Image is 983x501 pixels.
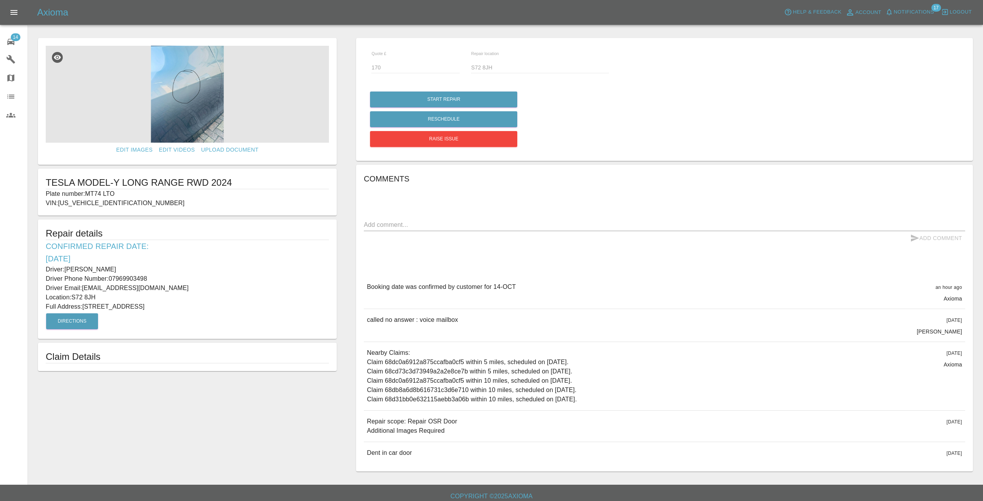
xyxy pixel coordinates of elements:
button: Logout [939,6,974,18]
p: Driver Phone Number: 07969903498 [46,274,329,283]
h1: Claim Details [46,351,329,363]
p: VIN: [US_VEHICLE_IDENTIFICATION_NUMBER] [46,199,329,208]
span: [DATE] [947,419,962,425]
p: Dent in car door [367,448,412,458]
span: Notifications [894,8,934,17]
p: [PERSON_NAME] [917,328,962,335]
p: Plate number: MT74 LTO [46,189,329,199]
p: Booking date was confirmed by customer for 14-OCT [367,282,516,292]
button: Raise issue [370,131,517,147]
button: Start Repair [370,92,517,107]
a: Account [844,6,883,19]
p: Nearby Claims: Claim 68dc0a6912a875ccafba0cf5 within 5 miles, scheduled on [DATE]. Claim 68cd73c3... [367,348,577,404]
span: 17 [931,4,941,12]
h6: Confirmed Repair Date: [DATE] [46,240,329,265]
span: [DATE] [947,451,962,456]
p: Driver Email: [EMAIL_ADDRESS][DOMAIN_NAME] [46,283,329,293]
h5: Repair details [46,227,329,240]
a: Edit Videos [156,143,198,157]
button: Notifications [883,6,936,18]
span: Account [856,8,881,17]
h5: Axioma [37,6,68,19]
a: Upload Document [198,143,262,157]
span: [DATE] [947,351,962,356]
button: Help & Feedback [782,6,843,18]
span: Quote £ [372,51,386,56]
h1: TESLA MODEL-Y LONG RANGE RWD 2024 [46,176,329,189]
button: Reschedule [370,111,517,127]
span: Logout [950,8,972,17]
p: Repair scope: Repair OSR Door Additional Images Required [367,417,457,435]
span: Help & Feedback [793,8,841,17]
button: Open drawer [5,3,23,22]
span: Repair location [471,51,499,56]
h6: Comments [364,173,965,185]
p: Driver: [PERSON_NAME] [46,265,329,274]
a: Edit Images [113,143,156,157]
span: [DATE] [947,318,962,323]
p: called no answer : voice mailbox [367,315,458,325]
span: an hour ago [936,285,962,290]
span: 14 [10,33,20,41]
button: Directions [46,313,98,329]
p: Axioma [943,361,962,368]
p: Location: S72 8JH [46,293,329,302]
p: Axioma [943,295,962,302]
img: f987c28b-2d11-4f1a-9875-ec857b3dee50 [46,46,329,143]
p: Full Address: [STREET_ADDRESS] [46,302,329,311]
